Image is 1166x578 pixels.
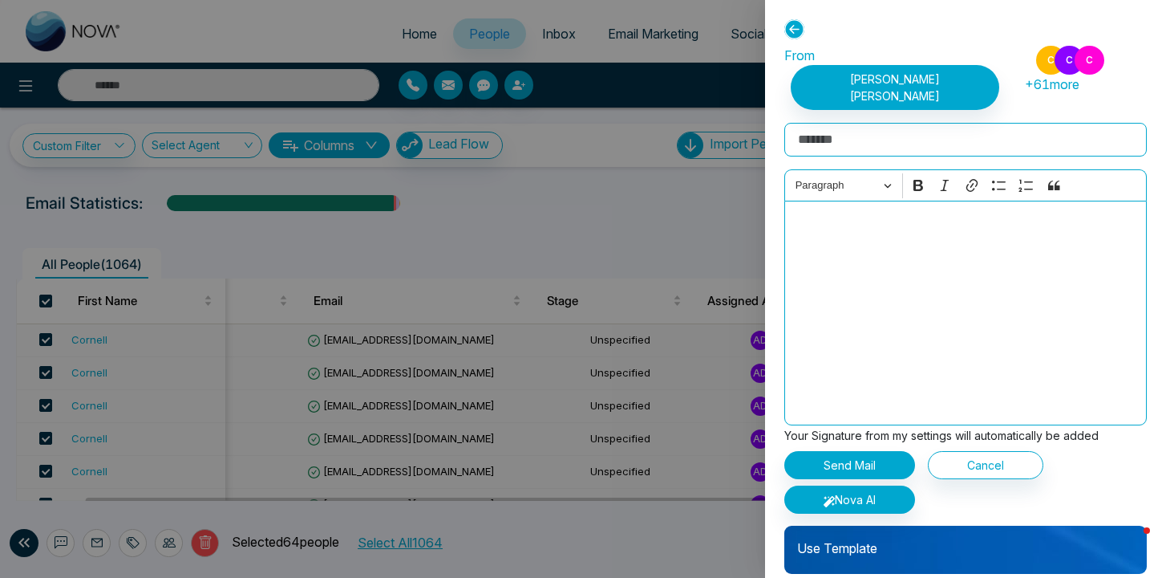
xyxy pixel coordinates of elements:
[928,451,1043,479] button: Cancel
[784,526,1147,558] p: Use Template
[784,429,1099,442] small: Your Signature from my settings will automatically be added
[1075,46,1104,75] span: c
[788,173,899,198] button: Paragraph
[784,451,915,479] button: Send Mail
[1055,46,1084,75] span: c
[791,65,999,110] span: [PERSON_NAME] [PERSON_NAME]
[784,201,1147,425] div: Editor editing area: main
[784,169,1147,201] div: Editor toolbar
[1036,46,1066,75] span: c
[796,176,879,195] span: Paragraph
[1025,75,1079,94] li: + 61 more
[784,46,999,110] p: From
[1111,523,1150,562] iframe: Intercom live chat
[784,486,915,514] button: Nova AI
